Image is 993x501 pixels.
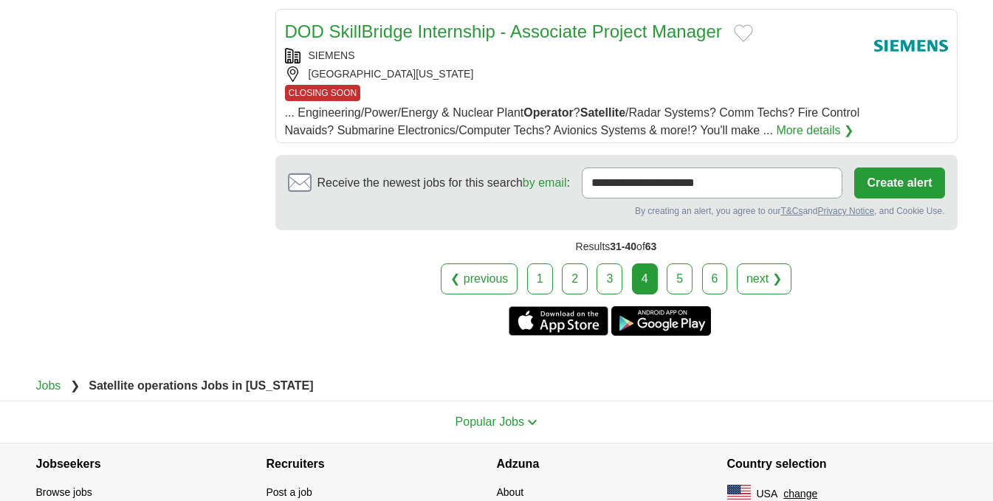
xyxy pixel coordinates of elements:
[267,486,312,498] a: Post a job
[734,24,753,42] button: Add to favorite jobs
[874,18,948,74] img: Siemens logo
[70,379,80,392] span: ❯
[285,21,722,41] a: DOD SkillBridge Internship - Associate Project Manager
[776,122,853,139] a: More details ❯
[645,241,657,252] span: 63
[562,263,588,294] a: 2
[580,106,625,119] strong: Satellite
[285,85,361,101] span: CLOSING SOON
[667,263,693,294] a: 5
[285,106,860,137] span: ... Engineering/Power/Energy & Nuclear Plant ? /Radar Systems? Comm Techs? Fire Control Navaids? ...
[727,443,958,485] h4: Country selection
[780,206,803,216] a: T&Cs
[285,66,862,82] div: [GEOGRAPHIC_DATA][US_STATE]
[309,49,355,61] a: SIEMENS
[527,419,537,426] img: toggle icon
[509,306,608,336] a: Get the iPhone app
[275,230,958,263] div: Results of
[36,379,61,392] a: Jobs
[817,206,874,216] a: Privacy Notice
[523,106,574,119] strong: Operator
[527,263,553,294] a: 1
[854,167,944,198] button: Create alert
[497,486,524,498] a: About
[610,241,636,252] span: 31-40
[597,263,622,294] a: 3
[288,204,945,218] div: By creating an alert, you agree to our and , and Cookie Use.
[317,174,570,192] span: Receive the newest jobs for this search :
[523,176,567,189] a: by email
[456,415,524,428] span: Popular Jobs
[89,379,313,392] strong: Satellite operations Jobs in [US_STATE]
[36,486,92,498] a: Browse jobs
[611,306,711,336] a: Get the Android app
[632,263,658,294] div: 4
[702,263,728,294] a: 6
[737,263,791,294] a: next ❯
[441,263,518,294] a: ❮ previous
